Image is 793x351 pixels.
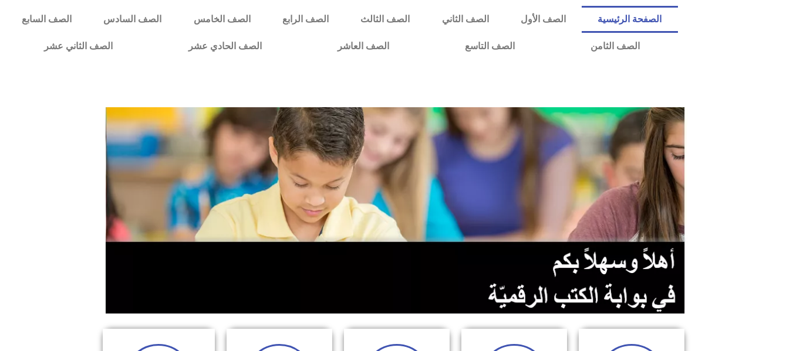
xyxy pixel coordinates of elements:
a: الصف الحادي عشر [150,33,299,60]
a: الصف الثامن [552,33,677,60]
a: الصف السادس [87,6,177,33]
a: الصف الثاني عشر [6,33,150,60]
a: الصف السابع [6,6,87,33]
a: الصف الثالث [345,6,426,33]
a: الصفحة الرئيسية [582,6,677,33]
a: الصف الرابع [266,6,345,33]
a: الصف التاسع [427,33,552,60]
a: الصف الأول [505,6,582,33]
a: الصف الخامس [178,6,266,33]
a: الصف الثاني [426,6,505,33]
a: الصف العاشر [299,33,427,60]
